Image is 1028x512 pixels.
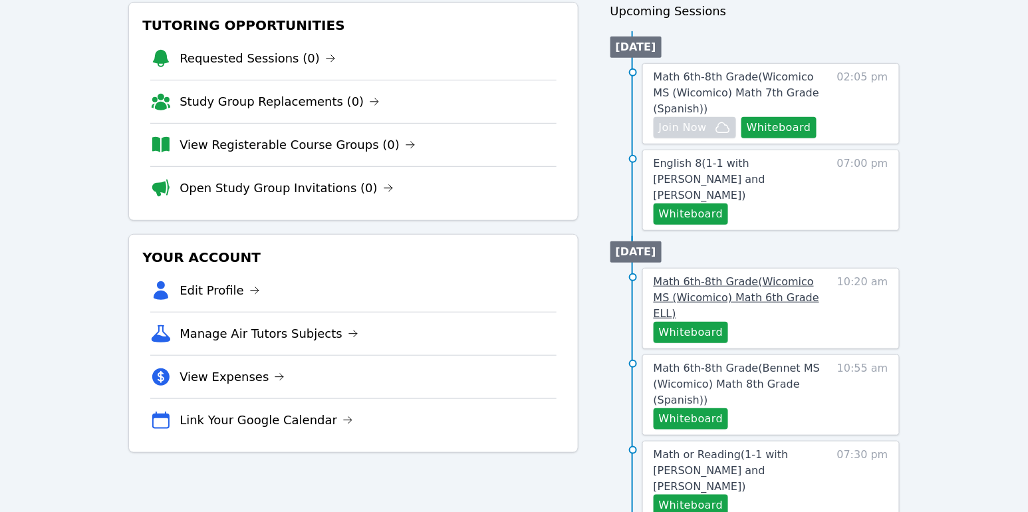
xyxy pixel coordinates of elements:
a: Open Study Group Invitations (0) [180,179,394,197]
a: Math 6th-8th Grade(Wicomico MS (Wicomico) Math 6th Grade ELL) [654,274,830,322]
span: Join Now [659,120,707,136]
a: Math 6th-8th Grade(Wicomico MS (Wicomico) Math 7th Grade (Spanish)) [654,69,830,117]
li: [DATE] [610,241,662,263]
a: Study Group Replacements (0) [180,92,380,111]
a: Manage Air Tutors Subjects [180,324,358,343]
a: Edit Profile [180,281,260,300]
span: 10:20 am [837,274,888,343]
h3: Tutoring Opportunities [140,13,567,37]
span: Math 6th-8th Grade ( Wicomico MS (Wicomico) Math 6th Grade ELL ) [654,275,819,320]
a: Requested Sessions (0) [180,49,336,68]
span: Math 6th-8th Grade ( Bennet MS (Wicomico) Math 8th Grade (Spanish) ) [654,362,820,406]
button: Whiteboard [654,408,729,430]
a: Math 6th-8th Grade(Bennet MS (Wicomico) Math 8th Grade (Spanish)) [654,360,830,408]
h3: Upcoming Sessions [610,2,900,21]
a: View Expenses [180,368,285,386]
a: Math or Reading(1-1 with [PERSON_NAME] and [PERSON_NAME]) [654,447,830,495]
span: Math 6th-8th Grade ( Wicomico MS (Wicomico) Math 7th Grade (Spanish) ) [654,70,819,115]
span: 02:05 pm [837,69,888,138]
a: Link Your Google Calendar [180,411,353,430]
li: [DATE] [610,37,662,58]
button: Join Now [654,117,736,138]
a: View Registerable Course Groups (0) [180,136,416,154]
h3: Your Account [140,245,567,269]
span: English 8 ( 1-1 with [PERSON_NAME] and [PERSON_NAME] ) [654,157,765,201]
button: Whiteboard [654,203,729,225]
a: English 8(1-1 with [PERSON_NAME] and [PERSON_NAME]) [654,156,830,203]
span: 10:55 am [837,360,888,430]
button: Whiteboard [654,322,729,343]
span: 07:00 pm [837,156,888,225]
span: Math or Reading ( 1-1 with [PERSON_NAME] and [PERSON_NAME] ) [654,448,789,493]
button: Whiteboard [741,117,817,138]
